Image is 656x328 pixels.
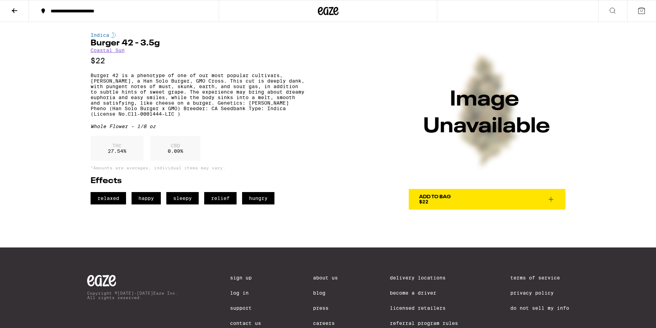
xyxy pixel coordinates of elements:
div: Add To Bag [419,194,451,199]
a: Log In [230,290,261,296]
button: Add To Bag$22 [409,189,565,210]
h2: Effects [91,177,304,185]
span: $22 [419,199,428,204]
div: Whole Flower - 1/8 oz [91,124,304,129]
img: Coastal Sun - Burger 42 - 3.5g [409,32,565,189]
p: Burger 42 is a phenotype of one of our most popular cultivars, [PERSON_NAME], a Han Solo Burger, ... [91,73,304,117]
a: Blog [313,290,338,296]
a: Contact Us [230,320,261,326]
p: Copyright © [DATE]-[DATE] Eaze Inc. All rights reserved. [87,291,178,300]
span: hungry [242,192,274,204]
a: Licensed Retailers [390,305,458,311]
a: About Us [313,275,338,281]
a: Coastal Sun [91,47,125,53]
a: Sign Up [230,275,261,281]
div: 0.09 % [150,136,200,161]
a: Support [230,305,261,311]
a: Delivery Locations [390,275,458,281]
a: Referral Program Rules [390,320,458,326]
p: CBD [168,143,183,148]
p: $22 [91,56,304,65]
a: Careers [313,320,338,326]
span: sleepy [166,192,199,204]
a: Press [313,305,338,311]
span: happy [132,192,161,204]
div: 27.54 % [91,136,144,161]
h1: Burger 42 - 3.5g [91,39,304,47]
a: Do Not Sell My Info [510,305,569,311]
a: Become a Driver [390,290,458,296]
img: indicaColor.svg [112,32,116,38]
span: relaxed [91,192,126,204]
p: THC [108,143,126,148]
p: *Amounts are averages, individual items may vary. [91,166,304,170]
div: Indica [91,32,304,38]
span: relief [204,192,237,204]
a: Privacy Policy [510,290,569,296]
a: Terms of Service [510,275,569,281]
